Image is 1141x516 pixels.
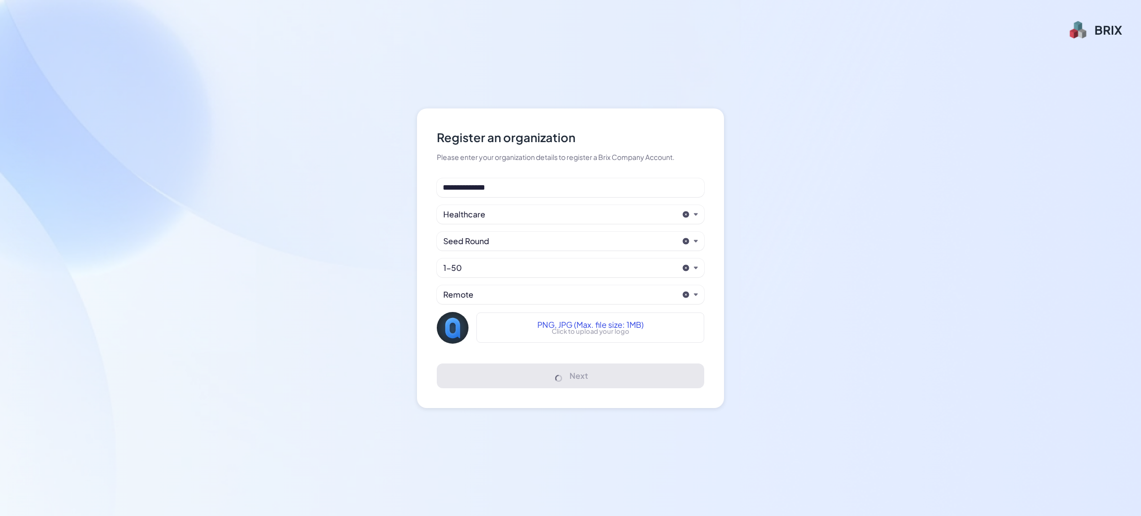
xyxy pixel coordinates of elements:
div: BRIX [1094,22,1122,38]
button: Remote [443,289,678,301]
span: PNG, JPG (Max. file size: 1MB) [537,319,644,331]
button: 1-50 [443,262,678,274]
img: 2bb5873fa27346829f1dc4c8990e886b.png [437,312,468,344]
div: Register an organization [437,128,704,146]
div: Please enter your organization details to register a Brix Company Account. [437,152,704,162]
button: Seed Round [443,235,678,247]
button: Healthcare [443,208,678,220]
p: Click to upload your logo [552,327,629,337]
